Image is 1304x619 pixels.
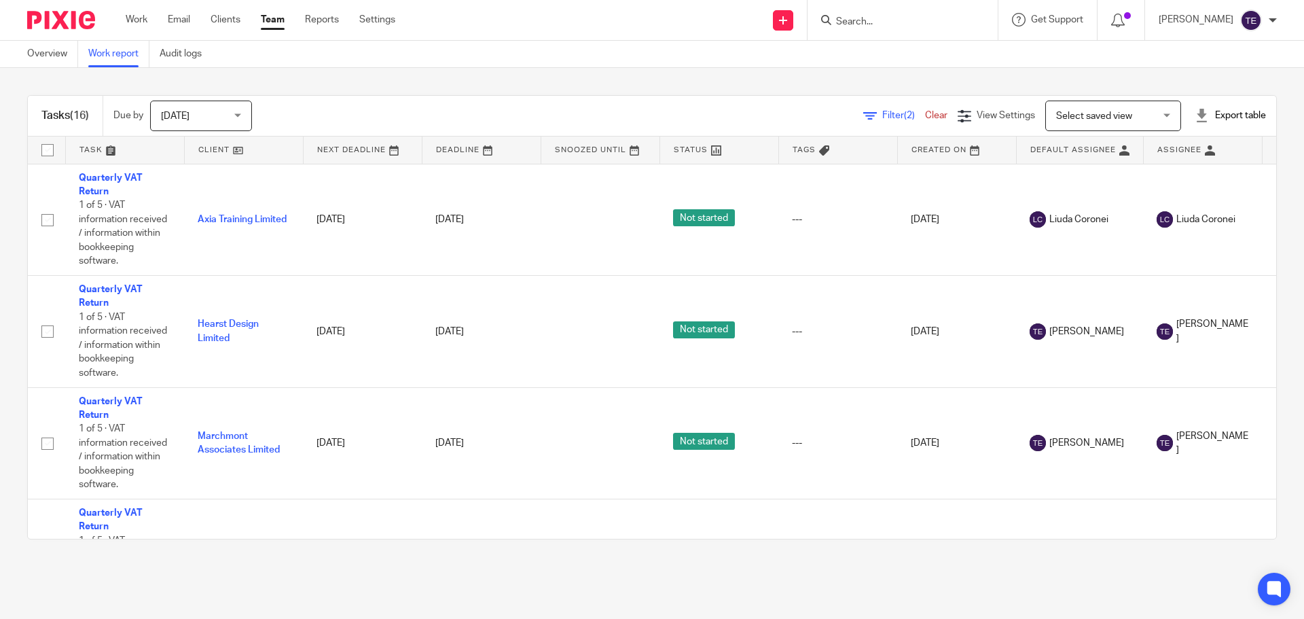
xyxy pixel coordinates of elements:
[1030,323,1046,340] img: svg%3E
[793,146,816,154] span: Tags
[359,13,395,26] a: Settings
[977,111,1035,120] span: View Settings
[792,436,884,450] div: ---
[303,276,422,388] td: [DATE]
[198,319,259,342] a: Hearst Design Limited
[198,431,280,455] a: Marchmont Associates Limited
[435,213,527,226] div: [DATE]
[79,285,143,308] a: Quarterly VAT Return
[792,325,884,338] div: ---
[70,110,89,121] span: (16)
[835,16,957,29] input: Search
[1030,211,1046,228] img: svg%3E
[88,41,149,67] a: Work report
[41,109,89,123] h1: Tasks
[79,397,143,420] a: Quarterly VAT Return
[925,111,947,120] a: Clear
[160,41,212,67] a: Audit logs
[1157,323,1173,340] img: svg%3E
[1049,213,1108,226] span: Liuda Coronei
[882,111,925,120] span: Filter
[897,276,1016,388] td: [DATE]
[79,424,167,489] span: 1 of 5 · VAT information received / information within bookkeeping software.
[126,13,147,26] a: Work
[1159,13,1233,26] p: [PERSON_NAME]
[673,433,735,450] span: Not started
[1176,213,1235,226] span: Liuda Coronei
[1195,109,1266,122] div: Export table
[1176,317,1248,345] span: [PERSON_NAME]
[161,111,189,121] span: [DATE]
[27,11,95,29] img: Pixie
[897,499,1016,612] td: [DATE]
[1157,211,1173,228] img: svg%3E
[435,325,527,338] div: [DATE]
[1031,15,1083,24] span: Get Support
[79,508,143,531] a: Quarterly VAT Return
[673,321,735,338] span: Not started
[27,41,78,67] a: Overview
[261,13,285,26] a: Team
[1049,325,1124,338] span: [PERSON_NAME]
[305,13,339,26] a: Reports
[79,173,143,196] a: Quarterly VAT Return
[198,215,287,224] a: Axia Training Limited
[1157,435,1173,451] img: svg%3E
[168,13,190,26] a: Email
[1176,429,1248,457] span: [PERSON_NAME]
[79,200,167,266] span: 1 of 5 · VAT information received / information within bookkeeping software.
[1049,436,1124,450] span: [PERSON_NAME]
[897,164,1016,276] td: [DATE]
[435,436,527,450] div: [DATE]
[1030,435,1046,451] img: svg%3E
[303,499,422,612] td: [DATE]
[79,313,167,378] span: 1 of 5 · VAT information received / information within bookkeeping software.
[673,209,735,226] span: Not started
[897,387,1016,499] td: [DATE]
[303,164,422,276] td: [DATE]
[113,109,143,122] p: Due by
[904,111,915,120] span: (2)
[211,13,240,26] a: Clients
[303,387,422,499] td: [DATE]
[1056,111,1132,121] span: Select saved view
[1240,10,1262,31] img: svg%3E
[792,213,884,226] div: ---
[79,536,167,601] span: 1 of 5 · VAT information received / information within bookkeeping software.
